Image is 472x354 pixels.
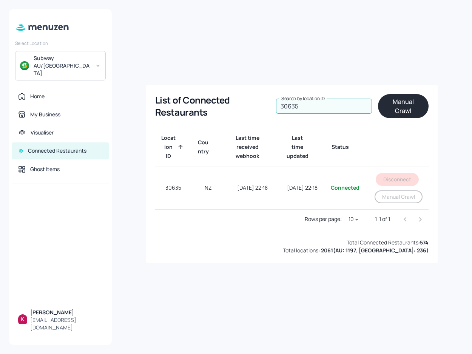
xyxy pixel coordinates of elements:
[376,173,419,186] button: Disconnect
[191,167,225,210] td: NZ
[30,316,103,331] div: [EMAIL_ADDRESS][DOMAIN_NAME]
[375,215,390,223] p: 1-1 of 1
[20,61,29,70] img: avatar
[15,40,106,46] div: Select Location
[347,238,429,246] div: Total Connected Restaurants:
[197,138,219,156] span: Country
[331,184,359,192] div: Connected
[332,142,359,151] span: Status
[378,94,429,118] button: Manual Crawl
[30,309,103,316] div: [PERSON_NAME]
[161,133,185,161] span: Location ID
[375,190,423,203] button: Manual Crawl
[345,214,363,225] div: 10
[420,239,429,246] b: 574
[31,129,54,136] div: Visualiser
[281,95,325,102] label: Search by location ID
[30,93,45,100] div: Home
[286,133,319,161] span: Last time updated
[225,167,280,210] td: [DATE] 22:18
[321,247,429,254] b: 2061 ( AU: 1197, [GEOGRAPHIC_DATA]: 236 )
[305,215,342,223] p: Rows per page:
[283,246,429,254] div: Total locations:
[155,94,267,118] div: List of Connected Restaurants
[18,314,27,323] img: ALm5wu0uMJs5_eqw6oihenv1OotFdBXgP3vgpp2z_jxl=s96-c
[30,111,60,118] div: My Business
[155,167,191,210] td: 30635
[28,147,86,155] div: Connected Restaurants
[231,133,274,161] span: Last time received webhook
[34,54,91,77] div: Subway AU/[GEOGRAPHIC_DATA]
[30,165,60,173] div: Ghost Items
[280,167,325,210] td: [DATE] 22:18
